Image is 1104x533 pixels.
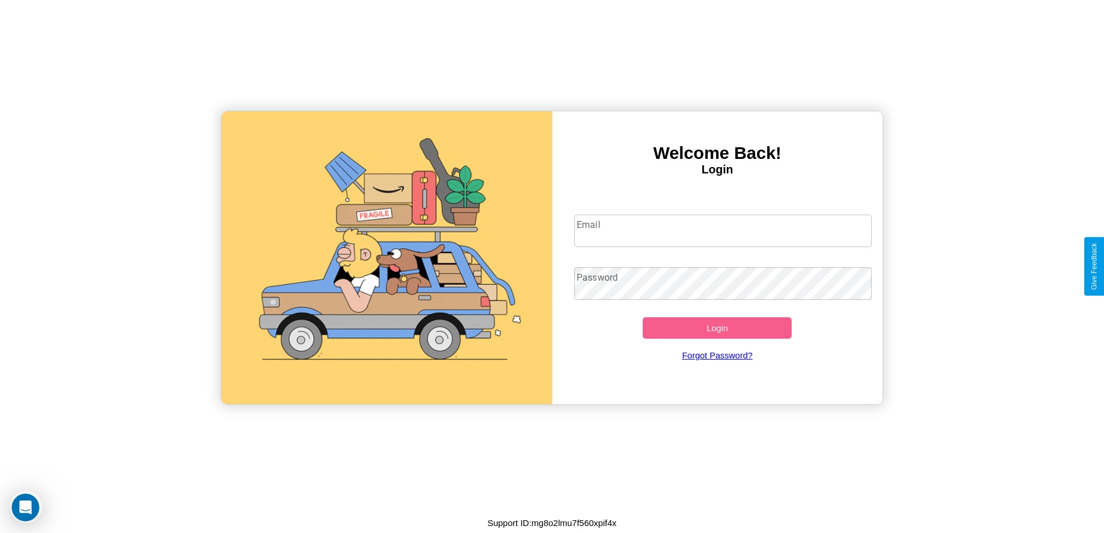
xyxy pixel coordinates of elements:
div: Give Feedback [1090,243,1098,290]
img: gif [221,111,552,404]
iframe: Intercom live chat discovery launcher [10,491,42,523]
p: Support ID: mg8o2lmu7f560xpif4x [487,515,617,531]
iframe: Intercom live chat [12,494,39,521]
h3: Welcome Back! [552,143,883,163]
button: Login [643,317,792,339]
a: Forgot Password? [569,339,866,372]
h4: Login [552,163,883,176]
